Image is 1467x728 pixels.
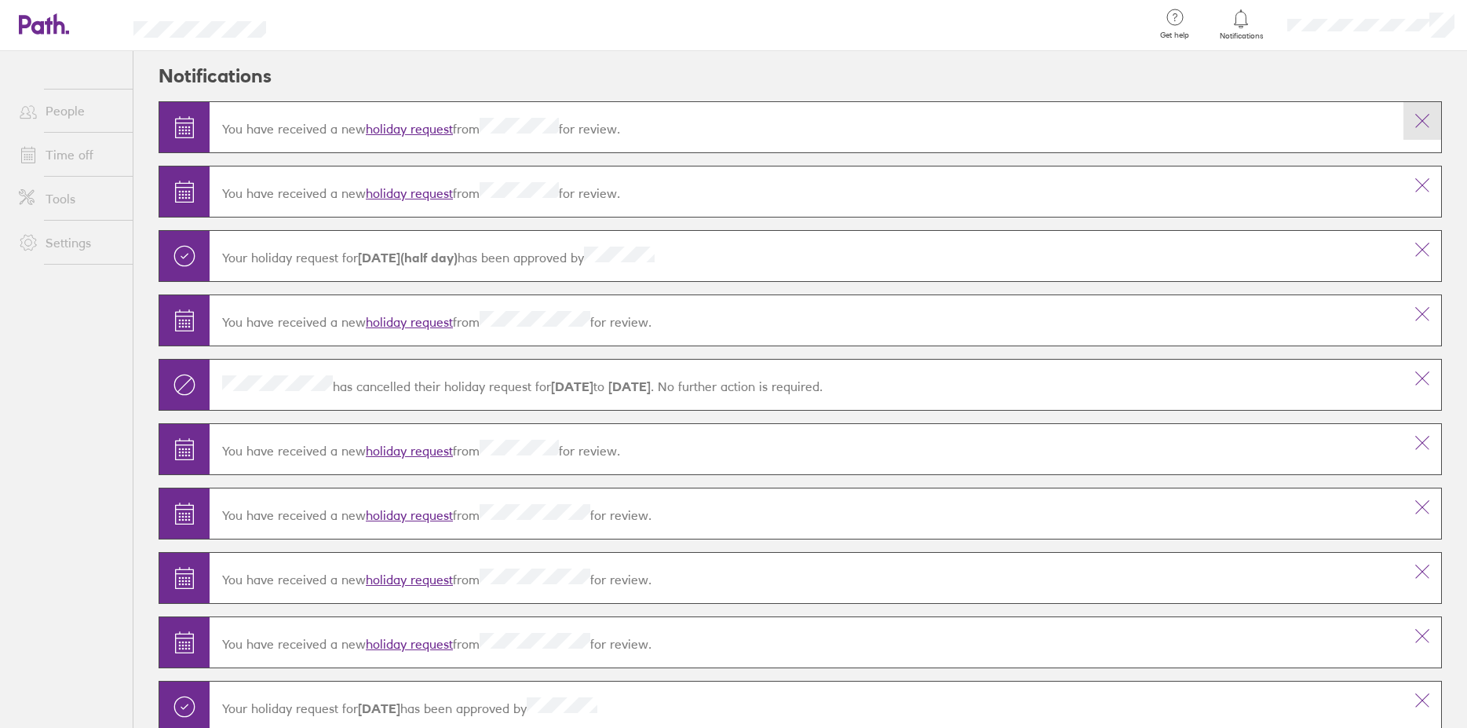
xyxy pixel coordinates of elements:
span: Notifications [1216,31,1267,41]
a: holiday request [366,314,453,330]
a: Tools [6,183,133,214]
a: holiday request [366,507,453,523]
p: You have received a new from for review. [222,118,1391,137]
strong: [DATE] [358,701,400,716]
p: Your holiday request for has been approved by [222,697,1391,716]
a: holiday request [366,121,453,137]
p: Your holiday request for has been approved by [222,247,1391,265]
a: holiday request [366,572,453,587]
p: You have received a new from for review. [222,504,1391,523]
p: You have received a new from for review. [222,311,1391,330]
p: You have received a new from for review. [222,569,1391,587]
span: Get help [1149,31,1200,40]
span: to [551,379,651,394]
p: has cancelled their holiday request for . No further action is required. [222,375,1391,394]
p: You have received a new from for review. [222,440,1391,459]
strong: [DATE] (half day) [358,250,458,265]
h2: Notifications [159,51,272,101]
a: Settings [6,227,133,258]
a: holiday request [366,636,453,652]
a: People [6,95,133,126]
a: Time off [6,139,133,170]
p: You have received a new from for review. [222,182,1391,201]
a: holiday request [366,443,453,459]
p: You have received a new from for review. [222,633,1391,652]
strong: [DATE] [551,379,593,394]
a: holiday request [366,185,453,201]
strong: [DATE] [604,379,651,394]
a: Notifications [1216,8,1267,41]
